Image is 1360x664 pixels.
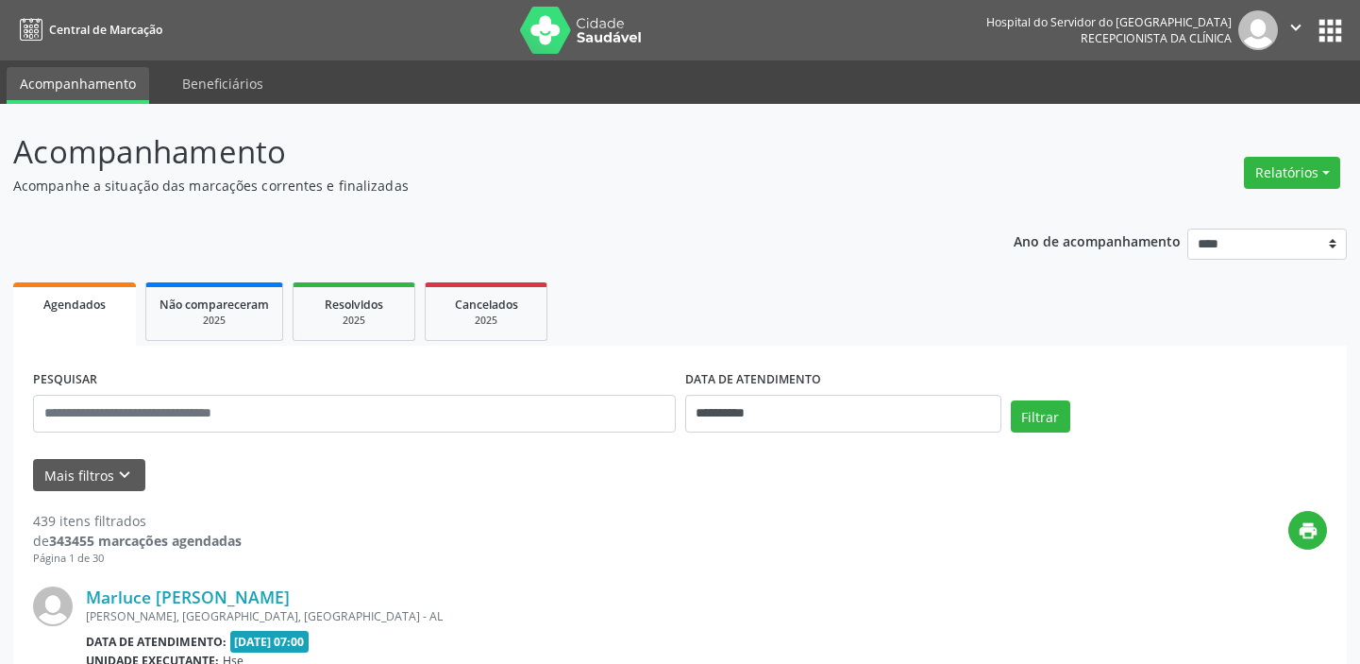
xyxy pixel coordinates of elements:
span: Agendados [43,297,106,313]
button: apps [1314,14,1347,47]
button: Mais filtroskeyboard_arrow_down [33,459,145,492]
div: de [33,531,242,551]
img: img [33,587,73,626]
button:  [1278,10,1314,50]
button: print [1288,511,1327,550]
label: DATA DE ATENDIMENTO [685,366,821,395]
div: 439 itens filtrados [33,511,242,531]
i: print [1298,520,1318,541]
span: Recepcionista da clínica [1081,30,1232,46]
p: Ano de acompanhamento [1014,229,1181,252]
img: img [1238,10,1278,50]
a: Marluce [PERSON_NAME] [86,587,290,607]
i:  [1285,17,1306,38]
div: 2025 [307,314,401,328]
div: 2025 [160,314,269,328]
div: Hospital do Servidor do [GEOGRAPHIC_DATA] [986,14,1232,30]
span: [DATE] 07:00 [230,631,310,653]
a: Central de Marcação [13,14,162,45]
div: [PERSON_NAME], [GEOGRAPHIC_DATA], [GEOGRAPHIC_DATA] - AL [86,608,1044,624]
span: Cancelados [455,297,518,313]
p: Acompanhamento [13,128,947,176]
span: Central de Marcação [49,22,162,38]
div: Página 1 de 30 [33,551,242,567]
div: 2025 [439,314,533,328]
b: Data de atendimento: [86,634,227,650]
label: PESQUISAR [33,366,97,395]
span: Resolvidos [325,297,383,313]
i: keyboard_arrow_down [114,465,135,485]
button: Relatórios [1244,157,1340,189]
span: Não compareceram [160,297,269,313]
strong: 343455 marcações agendadas [49,532,242,550]
a: Acompanhamento [7,67,149,104]
button: Filtrar [1011,400,1070,433]
p: Acompanhe a situação das marcações correntes e finalizadas [13,176,947,196]
a: Beneficiários [169,67,277,100]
